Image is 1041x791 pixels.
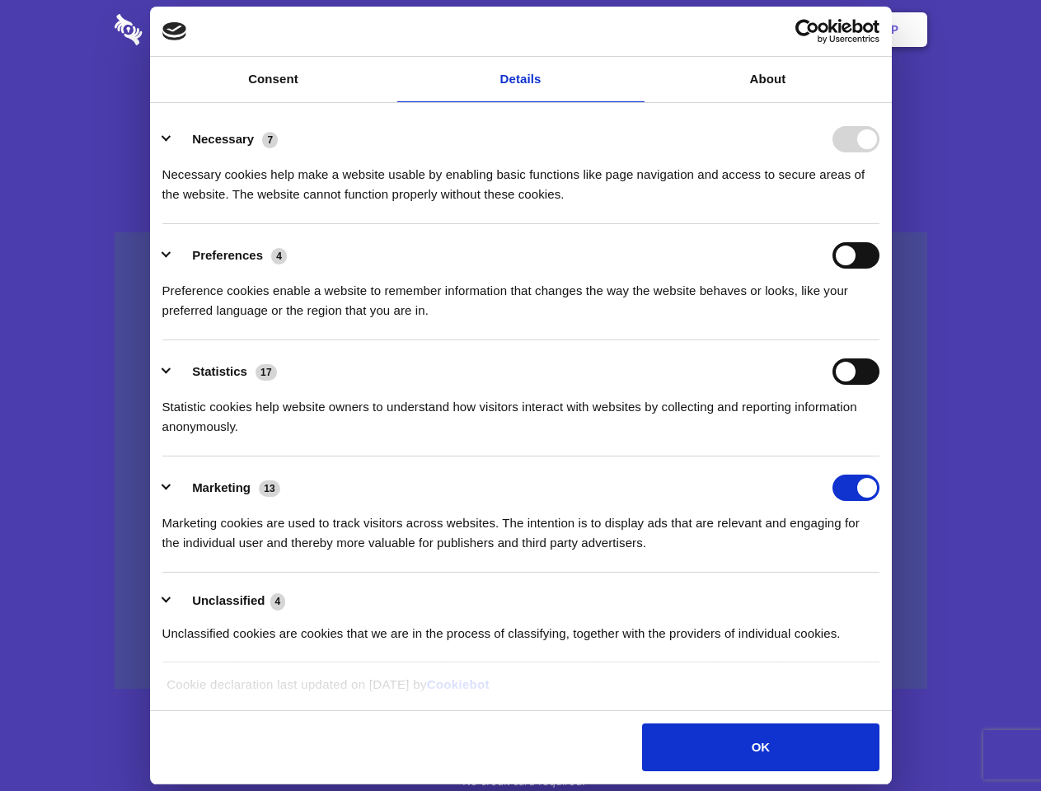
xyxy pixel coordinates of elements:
span: 17 [256,364,277,381]
div: Cookie declaration last updated on [DATE] by [154,675,887,707]
span: 7 [262,132,278,148]
label: Statistics [192,364,247,378]
span: 4 [271,248,287,264]
button: OK [642,723,879,771]
h1: Eliminate Slack Data Loss. [115,74,927,133]
div: Marketing cookies are used to track visitors across websites. The intention is to display ads tha... [162,501,879,553]
div: Statistic cookies help website owners to understand how visitors interact with websites by collec... [162,385,879,437]
h4: Auto-redaction of sensitive data, encrypted data sharing and self-destructing private chats. Shar... [115,150,927,204]
a: Pricing [484,4,556,55]
button: Statistics (17) [162,358,288,385]
div: Unclassified cookies are cookies that we are in the process of classifying, together with the pro... [162,611,879,644]
button: Preferences (4) [162,242,298,269]
button: Marketing (13) [162,475,291,501]
a: Usercentrics Cookiebot - opens in a new window [735,19,879,44]
label: Necessary [192,132,254,146]
iframe: Drift Widget Chat Controller [959,709,1021,771]
a: Details [397,57,645,102]
span: 4 [270,593,286,610]
div: Preference cookies enable a website to remember information that changes the way the website beha... [162,269,879,321]
button: Necessary (7) [162,126,288,152]
a: Cookiebot [427,677,490,691]
a: Login [748,4,819,55]
button: Unclassified (4) [162,591,296,611]
a: Wistia video thumbnail [115,232,927,690]
span: 13 [259,480,280,497]
label: Marketing [192,480,251,494]
div: Necessary cookies help make a website usable by enabling basic functions like page navigation and... [162,152,879,204]
img: logo-wordmark-white-trans-d4663122ce5f474addd5e946df7df03e33cb6a1c49d2221995e7729f52c070b2.svg [115,14,256,45]
a: Contact [668,4,744,55]
a: About [645,57,892,102]
img: logo [162,22,187,40]
a: Consent [150,57,397,102]
label: Preferences [192,248,263,262]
